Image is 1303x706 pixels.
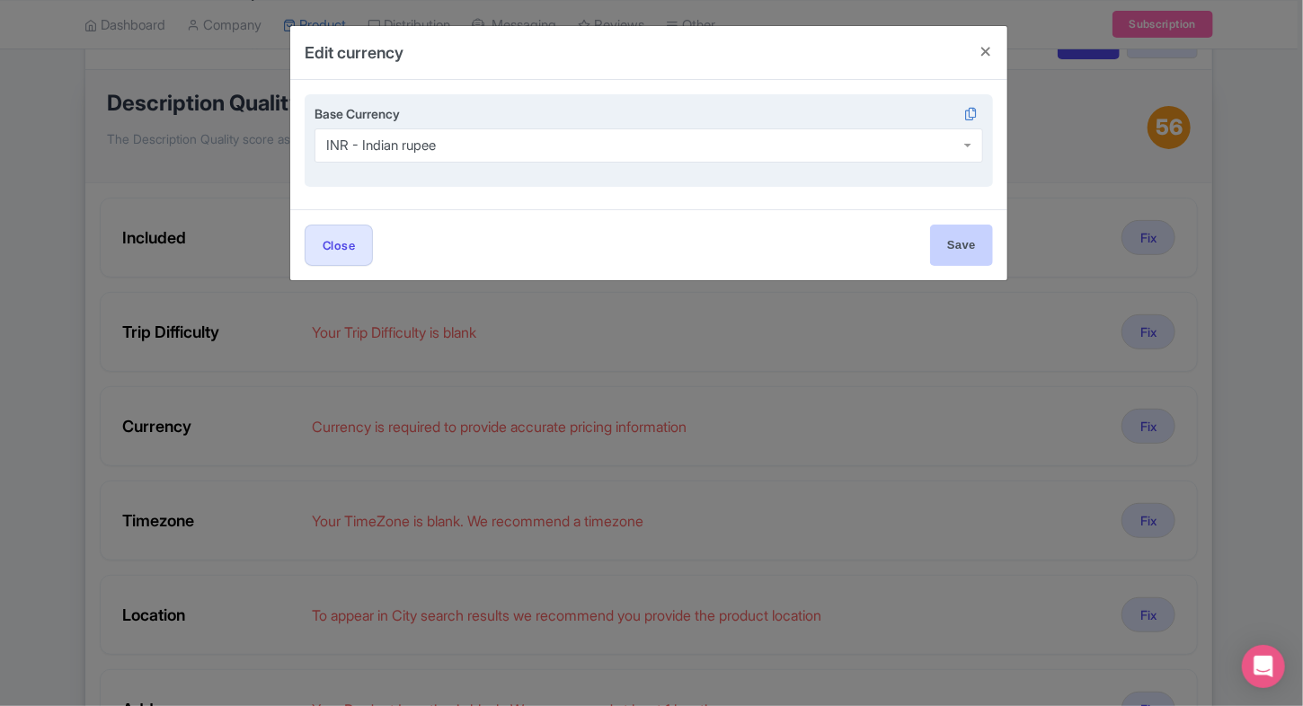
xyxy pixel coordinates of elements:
[326,137,436,154] div: INR - Indian rupee
[305,225,373,265] button: Close
[1242,645,1285,688] div: Open Intercom Messenger
[930,225,993,265] input: Save
[315,106,400,121] span: Base Currency
[305,40,403,65] h4: Edit currency
[964,26,1007,77] button: Close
